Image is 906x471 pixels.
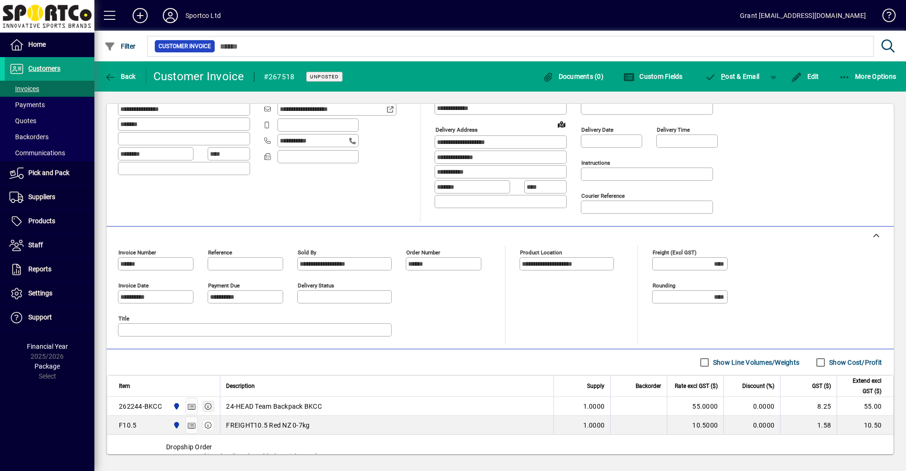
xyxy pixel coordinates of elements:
[28,65,60,72] span: Customers
[28,313,52,321] span: Support
[5,185,94,209] a: Suppliers
[581,160,610,166] mat-label: Instructions
[104,73,136,80] span: Back
[875,2,894,33] a: Knowledge Base
[298,249,316,256] mat-label: Sold by
[5,113,94,129] a: Quotes
[170,420,181,430] span: Sportco Ltd Warehouse
[5,282,94,305] a: Settings
[27,343,68,350] span: Financial Year
[5,258,94,281] a: Reports
[837,397,893,416] td: 55.00
[9,117,36,125] span: Quotes
[119,402,162,411] div: 262244-BKCC
[657,126,690,133] mat-label: Delivery time
[721,73,725,80] span: P
[226,402,322,411] span: 24-HEAD Team Backpack BKCC
[28,289,52,297] span: Settings
[705,73,760,80] span: ost & Email
[723,397,780,416] td: 0.0000
[742,381,774,391] span: Discount (%)
[653,282,675,289] mat-label: Rounding
[119,381,130,391] span: Item
[540,68,606,85] button: Documents (0)
[827,358,882,367] label: Show Cost/Profit
[310,74,339,80] span: Unposted
[208,282,240,289] mat-label: Payment due
[118,315,129,322] mat-label: Title
[675,381,718,391] span: Rate excl GST ($)
[119,421,136,430] div: F10.5
[9,149,65,157] span: Communications
[5,210,94,233] a: Products
[28,193,55,201] span: Suppliers
[159,42,211,51] span: Customer Invoice
[28,241,43,249] span: Staff
[118,282,149,289] mat-label: Invoice date
[5,129,94,145] a: Backorders
[118,249,156,256] mat-label: Invoice number
[5,97,94,113] a: Payments
[102,38,138,55] button: Filter
[153,69,244,84] div: Customer Invoice
[28,41,46,48] span: Home
[102,68,138,85] button: Back
[520,249,562,256] mat-label: Product location
[843,376,881,396] span: Extend excl GST ($)
[5,81,94,97] a: Invoices
[723,416,780,435] td: 0.0000
[581,126,613,133] mat-label: Delivery date
[5,306,94,329] a: Support
[623,73,683,80] span: Custom Fields
[700,68,764,85] button: Post & Email
[9,101,45,109] span: Payments
[28,169,69,177] span: Pick and Pack
[406,249,440,256] mat-label: Order number
[673,402,718,411] div: 55.0000
[9,85,39,93] span: Invoices
[94,68,146,85] app-page-header-button: Back
[554,117,569,132] a: View on map
[583,402,605,411] span: 1.0000
[711,358,799,367] label: Show Line Volumes/Weights
[780,397,837,416] td: 8.25
[636,381,661,391] span: Backorder
[9,133,49,141] span: Backorders
[28,217,55,225] span: Products
[298,282,334,289] mat-label: Delivery status
[542,73,604,80] span: Documents (0)
[621,68,685,85] button: Custom Fields
[837,68,899,85] button: More Options
[185,8,221,23] div: Sportco Ltd
[5,145,94,161] a: Communications
[155,7,185,24] button: Profile
[837,416,893,435] td: 10.50
[226,381,255,391] span: Description
[104,42,136,50] span: Filter
[264,69,295,84] div: #267518
[226,421,310,430] span: FREIGHT10.5 Red NZ 0-7kg
[653,249,696,256] mat-label: Freight (excl GST)
[789,68,822,85] button: Edit
[839,73,897,80] span: More Options
[587,381,604,391] span: Supply
[581,193,625,199] mat-label: Courier Reference
[791,73,819,80] span: Edit
[5,33,94,57] a: Home
[673,421,718,430] div: 10.5000
[125,7,155,24] button: Add
[780,416,837,435] td: 1.58
[28,265,51,273] span: Reports
[5,161,94,185] a: Pick and Pack
[740,8,866,23] div: Grant [EMAIL_ADDRESS][DOMAIN_NAME]
[583,421,605,430] span: 1.0000
[34,362,60,370] span: Package
[208,249,232,256] mat-label: Reference
[812,381,831,391] span: GST ($)
[170,401,181,412] span: Sportco Ltd Warehouse
[5,234,94,257] a: Staff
